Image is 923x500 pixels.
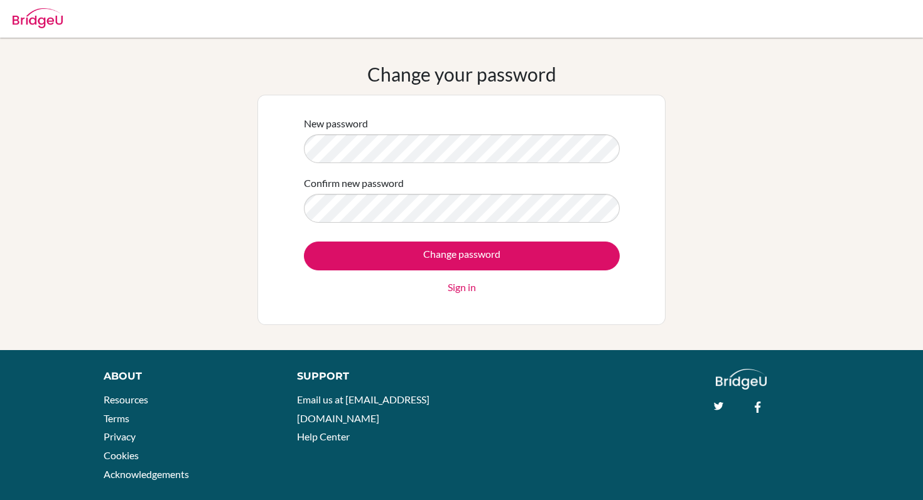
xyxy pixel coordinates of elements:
img: Bridge-U [13,8,63,28]
a: Sign in [448,280,476,295]
a: Acknowledgements [104,468,189,480]
a: Terms [104,412,129,424]
img: logo_white@2x-f4f0deed5e89b7ecb1c2cc34c3e3d731f90f0f143d5ea2071677605dd97b5244.png [716,369,767,390]
input: Change password [304,242,620,270]
h1: Change your password [367,63,556,85]
label: New password [304,116,368,131]
label: Confirm new password [304,176,404,191]
a: Resources [104,393,148,405]
div: Support [297,369,449,384]
a: Privacy [104,430,136,442]
a: Email us at [EMAIL_ADDRESS][DOMAIN_NAME] [297,393,429,424]
div: About [104,369,269,384]
a: Cookies [104,449,139,461]
a: Help Center [297,430,350,442]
